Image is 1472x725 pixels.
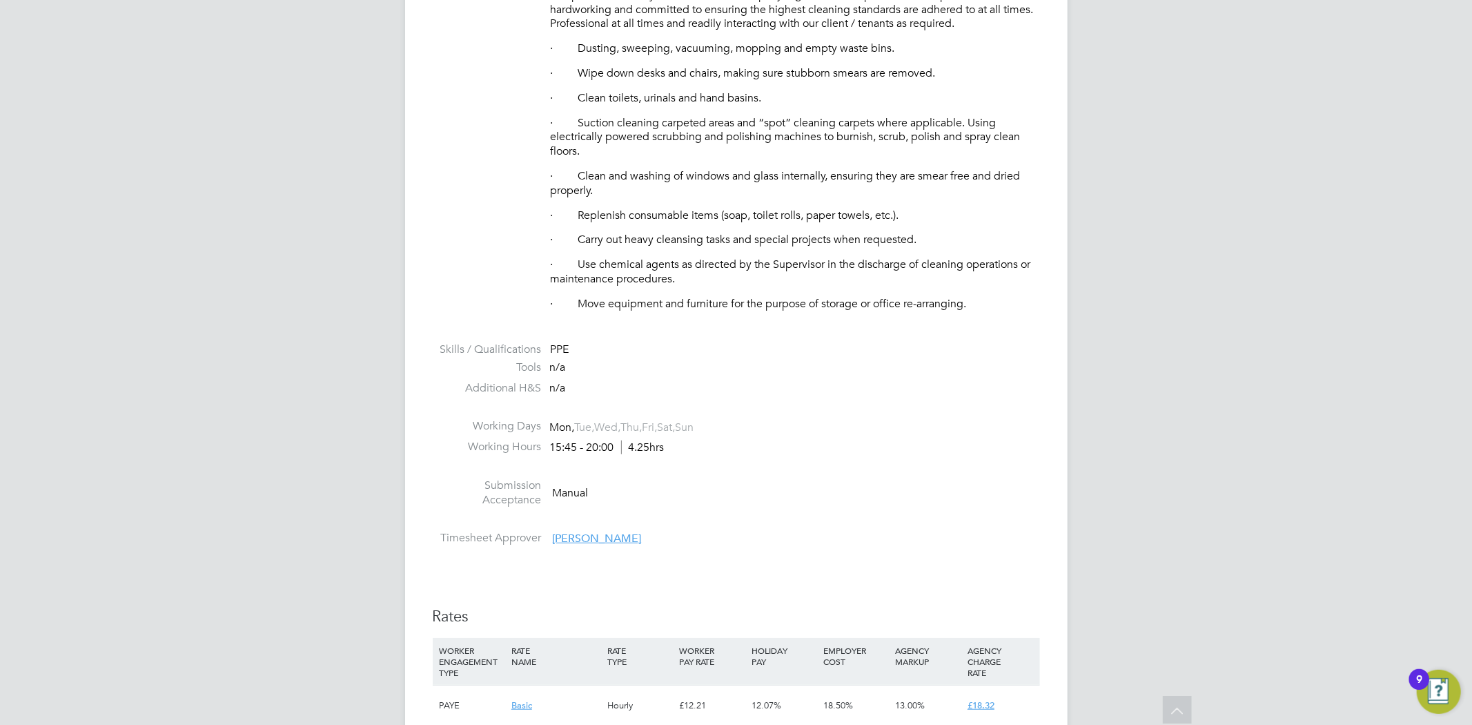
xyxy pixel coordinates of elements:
p: · Carry out heavy cleansing tasks and special projects when requested. [551,233,1040,247]
span: n/a [550,360,566,374]
div: AGENCY CHARGE RATE [964,638,1036,685]
span: £18.32 [968,699,994,711]
span: 4.25hrs [621,441,665,454]
span: Sat, [658,420,676,434]
div: 15:45 - 20:00 [550,441,665,455]
span: 13.00% [896,699,925,711]
span: Wed, [595,420,621,434]
h3: Rates [433,607,1040,627]
p: · Clean toilets, urinals and hand basins. [551,91,1040,106]
p: · Clean and washing of windows and glass internally, ensuring they are smear free and dried prope... [551,169,1040,198]
span: n/a [550,381,566,395]
label: Timesheet Approver [433,531,542,545]
div: RATE TYPE [604,638,676,674]
div: WORKER PAY RATE [676,638,747,674]
span: Sun [676,420,694,434]
div: 9 [1416,679,1422,697]
label: Additional H&S [433,381,542,396]
span: Thu, [621,420,642,434]
label: Skills / Qualifications [433,342,542,357]
p: · Suction cleaning carpeted areas and “spot” cleaning carpets where applicable. Using electricall... [551,116,1040,159]
span: 18.50% [823,699,853,711]
p: · Move equipment and furniture for the purpose of storage or office re-arranging. [551,297,1040,311]
div: WORKER ENGAGEMENT TYPE [436,638,508,685]
span: Tue, [575,420,595,434]
div: RATE NAME [508,638,604,674]
div: PPE [551,342,1040,357]
label: Submission Acceptance [433,478,542,507]
label: Tools [433,360,542,375]
span: [PERSON_NAME] [553,532,642,545]
label: Working Hours [433,440,542,454]
span: 12.07% [752,699,781,711]
span: Basic [511,699,532,711]
span: Fri, [642,420,658,434]
div: EMPLOYER COST [820,638,892,674]
span: Mon, [550,420,575,434]
p: · Use chemical agents as directed by the Supervisor in the discharge of cleaning operations or ma... [551,258,1040,287]
div: AGENCY MARKUP [892,638,964,674]
span: Manual [553,486,589,500]
div: HOLIDAY PAY [748,638,820,674]
p: · Wipe down desks and chairs, making sure stubborn smears are removed. [551,66,1040,81]
p: · Dusting, sweeping, vacuuming, mopping and empty waste bins. [551,41,1040,56]
label: Working Days [433,419,542,434]
button: Open Resource Center, 9 new notifications [1417,670,1461,714]
p: · Replenish consumable items (soap, toilet rolls, paper towels, etc.). [551,209,1040,223]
